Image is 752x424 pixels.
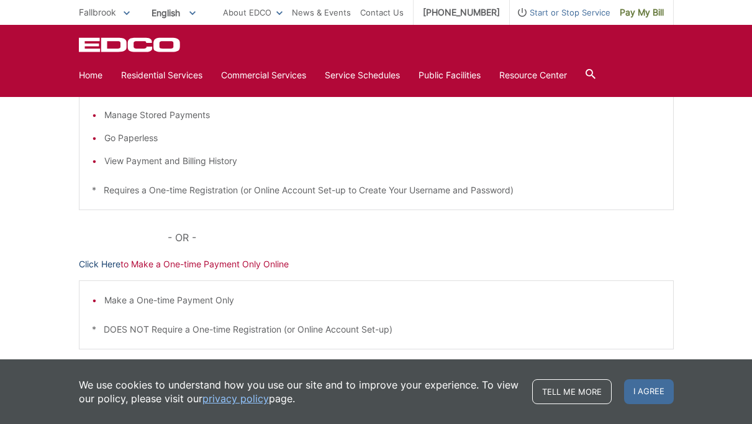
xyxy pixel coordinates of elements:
[221,68,306,82] a: Commercial Services
[104,293,661,307] li: Make a One-time Payment Only
[92,183,661,197] p: * Requires a One-time Registration (or Online Account Set-up to Create Your Username and Password)
[104,131,661,145] li: Go Paperless
[104,154,661,168] li: View Payment and Billing History
[202,392,269,405] a: privacy policy
[620,6,664,19] span: Pay My Bill
[104,108,661,122] li: Manage Stored Payments
[121,68,202,82] a: Residential Services
[79,257,120,271] a: Click Here
[419,68,481,82] a: Public Facilities
[624,379,674,404] span: I agree
[532,379,612,404] a: Tell me more
[168,229,673,246] p: - OR -
[79,378,520,405] p: We use cookies to understand how you use our site and to improve your experience. To view our pol...
[292,6,351,19] a: News & Events
[79,257,674,271] p: to Make a One-time Payment Only Online
[79,37,182,52] a: EDCD logo. Return to the homepage.
[92,323,661,336] p: * DOES NOT Require a One-time Registration (or Online Account Set-up)
[79,7,116,17] span: Fallbrook
[325,68,400,82] a: Service Schedules
[360,6,404,19] a: Contact Us
[499,68,567,82] a: Resource Center
[79,68,102,82] a: Home
[142,2,205,23] span: English
[223,6,283,19] a: About EDCO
